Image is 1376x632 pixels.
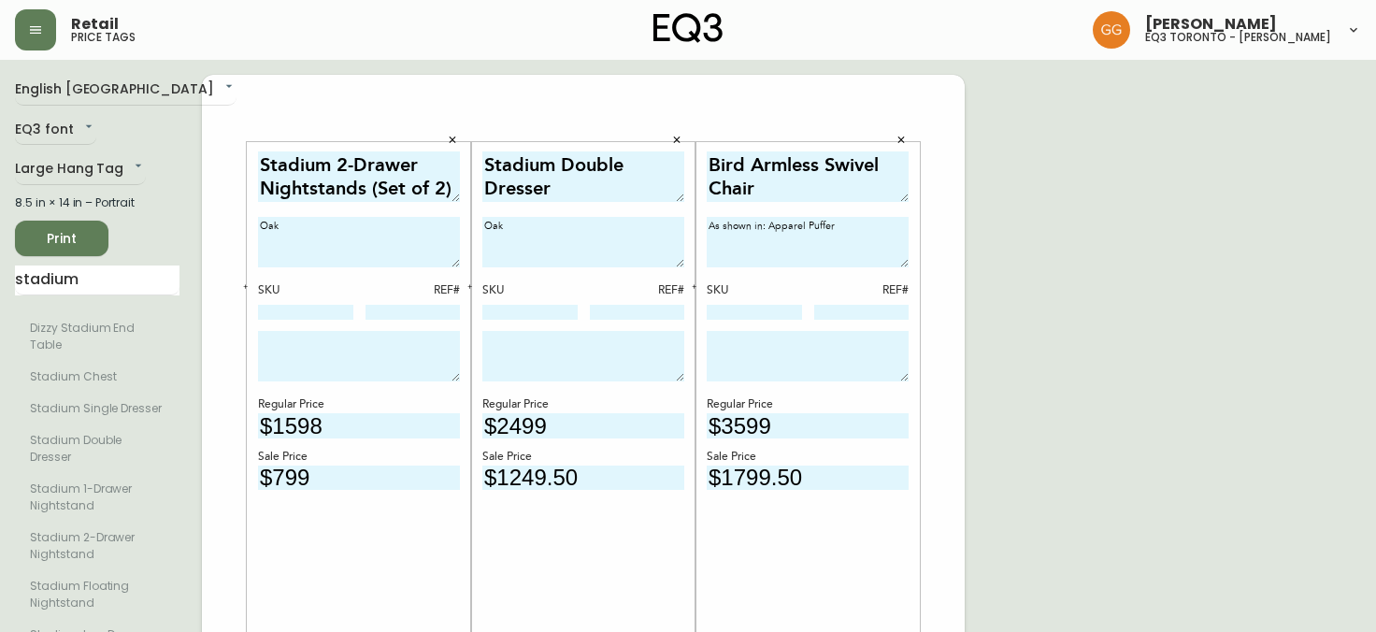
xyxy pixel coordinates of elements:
[15,424,179,473] li: Small Hang Tag
[15,570,179,619] li: Small Hang Tag
[365,282,461,299] div: REF#
[707,413,909,438] input: price excluding $
[482,151,684,203] textarea: Stadium Double Dresser
[258,449,460,466] div: Sale Price
[15,154,146,185] div: Large Hang Tag
[258,282,353,299] div: SKU
[653,13,723,43] img: logo
[707,282,802,299] div: SKU
[15,361,179,393] li: Small Hang Tag
[15,266,179,295] input: Search
[1145,17,1277,32] span: [PERSON_NAME]
[15,194,179,211] div: 8.5 in × 14 in – Portrait
[15,221,108,256] button: Print
[15,393,179,424] li: Small Hang Tag
[482,282,578,299] div: SKU
[1145,32,1331,43] h5: eq3 toronto - [PERSON_NAME]
[71,17,119,32] span: Retail
[707,151,909,203] textarea: Bird Armless Swivel Chair
[30,227,93,251] span: Print
[707,217,909,267] textarea: As shown in: Apparel Puffer
[707,449,909,466] div: Sale Price
[482,217,684,267] textarea: Oak
[258,151,460,203] textarea: Stadium 2-Drawer Nightstands (Set of 2)
[482,466,684,491] input: price excluding $
[258,466,460,491] input: price excluding $
[258,396,460,413] div: Regular Price
[482,396,684,413] div: Regular Price
[590,282,685,299] div: REF#
[707,396,909,413] div: Regular Price
[707,466,909,491] input: price excluding $
[814,282,910,299] div: REF#
[15,312,179,361] li: Small Hang Tag
[15,522,179,570] li: Stadium 2-Drawer Nightstand
[15,115,96,146] div: EQ3 font
[258,413,460,438] input: price excluding $
[258,217,460,267] textarea: Oak
[482,449,684,466] div: Sale Price
[15,473,179,522] li: Small Hang Tag
[71,32,136,43] h5: price tags
[482,413,684,438] input: price excluding $
[15,75,236,106] div: English [GEOGRAPHIC_DATA]
[1093,11,1130,49] img: dbfc93a9366efef7dcc9a31eef4d00a7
